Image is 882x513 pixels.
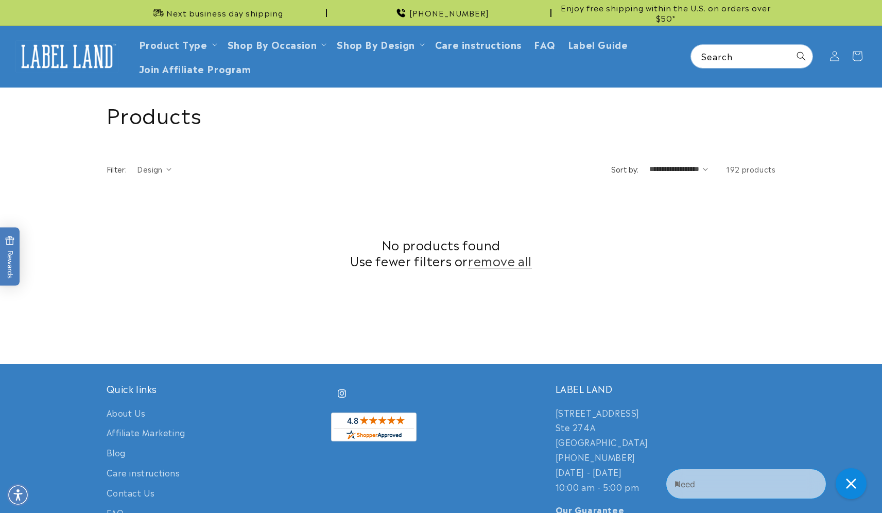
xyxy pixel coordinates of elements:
a: FAQ [528,32,562,56]
a: Label Guide [562,32,634,56]
summary: Shop By Occasion [221,32,331,56]
a: Care instructions [429,32,528,56]
a: Join Affiliate Program [133,56,257,80]
summary: Design (0 selected) [137,164,171,175]
a: remove all [468,252,532,268]
h1: Products [107,100,776,127]
a: About Us [107,405,146,423]
a: Product Type [139,37,207,51]
a: Care instructions [107,463,180,483]
label: Sort by: [611,164,639,174]
h2: LABEL LAND [556,383,776,395]
a: Blog [107,442,126,463]
span: Next business day shipping [166,8,283,18]
summary: Shop By Design [331,32,428,56]
button: Search [790,45,812,67]
a: Affiliate Marketing [107,422,185,442]
h2: No products found Use fewer filters or [107,236,776,268]
img: Label Land [15,40,118,72]
a: Label Land [12,37,123,76]
span: 192 products [726,164,775,174]
a: Shop By Design [337,37,414,51]
span: [PHONE_NUMBER] [409,8,489,18]
span: FAQ [534,38,556,50]
span: Care instructions [435,38,522,50]
p: [STREET_ADDRESS] Ste 274A [GEOGRAPHIC_DATA] [PHONE_NUMBER] [DATE] - [DATE] 10:00 am - 5:00 pm [556,405,776,494]
span: Join Affiliate Program [139,62,251,74]
span: Shop By Occasion [228,38,317,50]
span: Enjoy free shipping within the U.S. on orders over $50* [556,3,776,23]
span: Rewards [5,236,15,279]
div: Accessibility Menu [7,484,29,506]
a: Contact Us [107,483,155,503]
h2: Filter: [107,164,127,175]
summary: Product Type [133,32,221,56]
h2: Quick links [107,383,327,395]
iframe: Gorgias Floating Chat [666,465,872,503]
span: Design [137,164,162,174]
span: Label Guide [568,38,628,50]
